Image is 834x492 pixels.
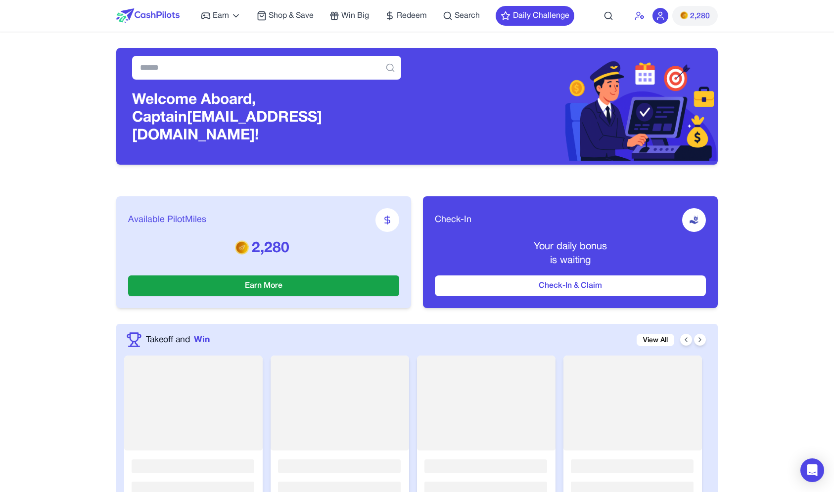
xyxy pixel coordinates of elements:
[690,10,710,22] span: 2,280
[435,275,706,296] button: Check-In & Claim
[397,10,427,22] span: Redeem
[689,215,699,225] img: receive-dollar
[329,10,369,22] a: Win Big
[637,334,674,346] a: View All
[128,240,399,258] p: 2,280
[194,333,210,346] span: Win
[116,8,180,23] img: CashPilots Logo
[385,10,427,22] a: Redeem
[550,256,591,265] span: is waiting
[269,10,314,22] span: Shop & Save
[496,6,574,26] button: Daily Challenge
[455,10,480,22] span: Search
[341,10,369,22] span: Win Big
[146,333,190,346] span: Takeoff and
[800,458,824,482] div: Open Intercom Messenger
[201,10,241,22] a: Earn
[435,240,706,254] p: Your daily bonus
[132,91,401,145] h3: Welcome Aboard, Captain [EMAIL_ADDRESS][DOMAIN_NAME]!
[257,10,314,22] a: Shop & Save
[417,52,718,161] img: Header decoration
[680,11,688,19] img: PMs
[128,275,399,296] button: Earn More
[672,6,718,26] button: PMs2,280
[235,240,249,254] img: PMs
[213,10,229,22] span: Earn
[146,333,210,346] a: Takeoff andWin
[443,10,480,22] a: Search
[128,213,206,227] span: Available PilotMiles
[435,213,471,227] span: Check-In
